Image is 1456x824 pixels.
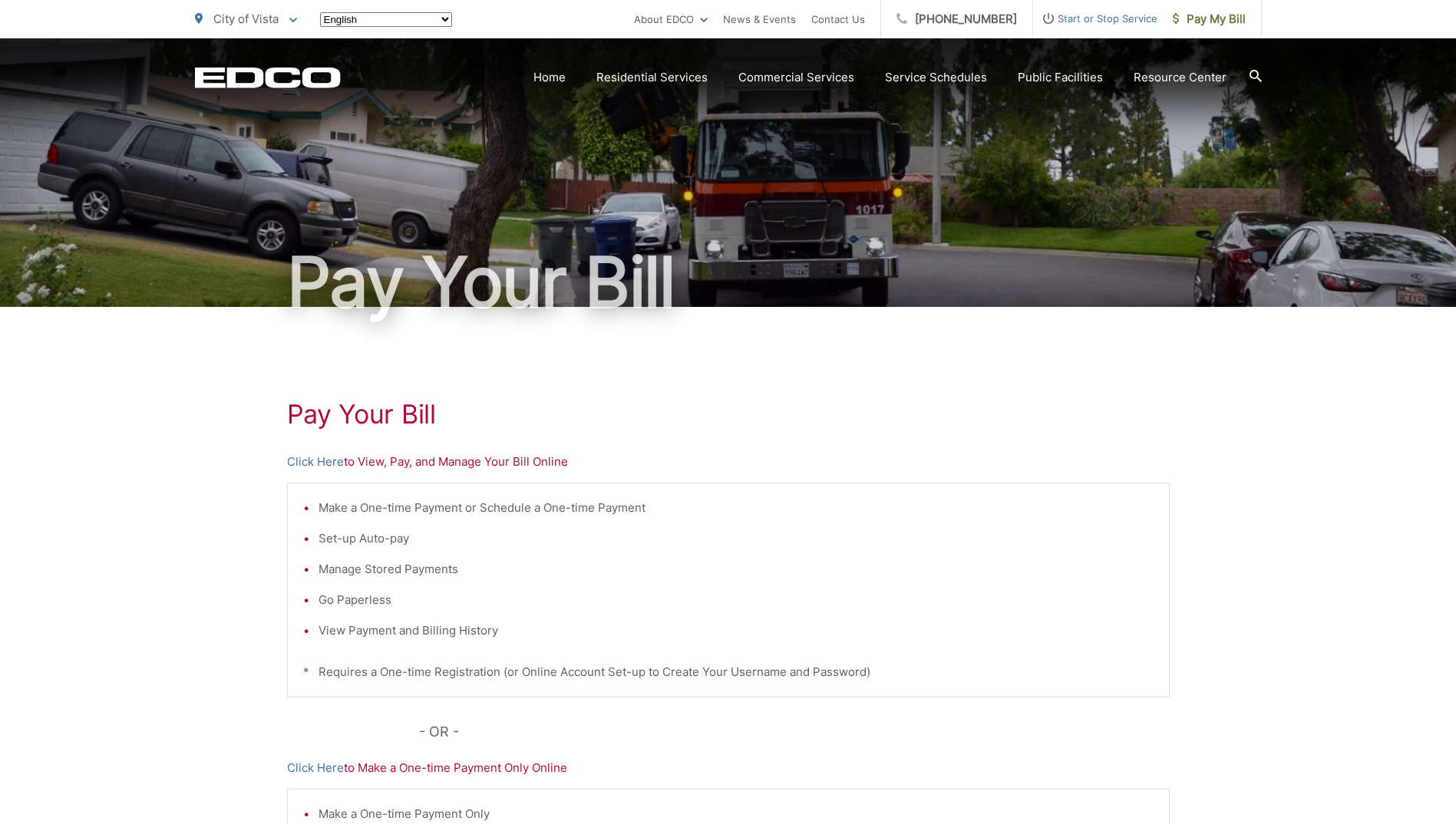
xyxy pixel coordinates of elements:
[319,805,1154,823] li: Make a One-time Payment Only
[320,12,452,27] select: Select a language
[287,759,344,777] a: Click Here
[195,67,341,88] a: EDCD logo. Return to the homepage.
[287,453,1170,471] p: to View, Pay, and Manage Your Bill Online
[195,244,1262,321] h1: Pay Your Bill
[213,12,279,26] span: City of Vista
[811,10,865,28] a: Contact Us
[723,10,796,28] a: News & Events
[419,720,1170,743] p: - OR -
[319,529,1154,548] li: Set-up Auto-pay
[1134,68,1227,87] a: Resource Center
[287,759,1170,777] p: to Make a One-time Payment Only Online
[319,591,1154,609] li: Go Paperless
[1018,68,1103,87] a: Public Facilities
[533,68,566,87] a: Home
[303,663,1154,681] p: * Requires a One-time Registration (or Online Account Set-up to Create Your Username and Password)
[738,68,854,87] a: Commercial Services
[287,399,1170,430] h1: Pay Your Bill
[885,68,987,87] a: Service Schedules
[319,499,1154,517] li: Make a One-time Payment or Schedule a One-time Payment
[319,621,1154,640] li: View Payment and Billing History
[319,560,1154,578] li: Manage Stored Payments
[596,68,708,87] a: Residential Services
[634,10,708,28] a: About EDCO
[1173,10,1246,28] span: Pay My Bill
[287,453,344,471] a: Click Here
